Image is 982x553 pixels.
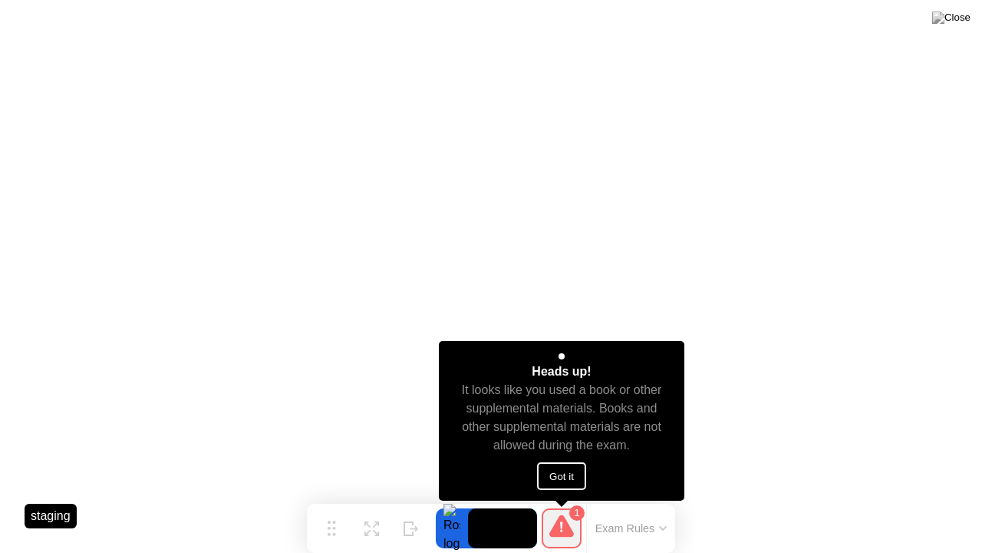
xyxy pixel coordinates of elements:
[532,363,591,381] div: Heads up!
[453,381,671,455] div: It looks like you used a book or other supplemental materials. Books and other supplemental mater...
[569,505,585,521] div: 1
[25,504,77,528] div: staging
[537,462,586,490] button: Got it
[932,12,970,24] img: Close
[591,522,672,535] button: Exam Rules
